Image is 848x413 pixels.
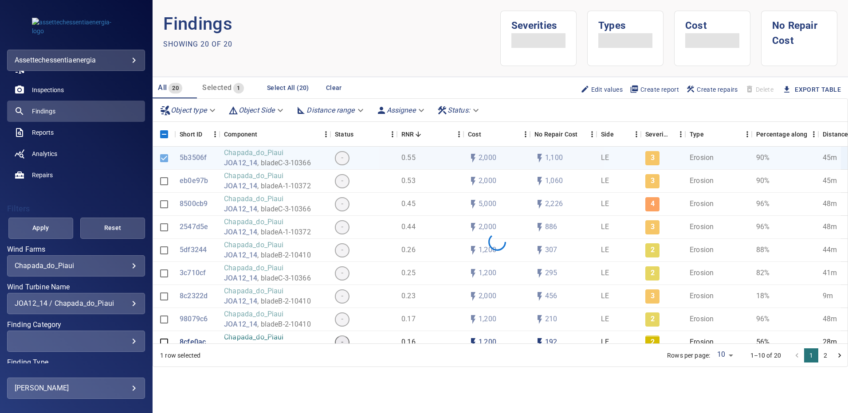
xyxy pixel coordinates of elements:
[7,143,145,164] a: analytics noActive
[772,11,826,48] h1: No Repair Cost
[32,149,57,158] span: Analytics
[463,122,530,147] div: Cost
[233,83,243,94] span: 1
[448,106,470,114] em: Status :
[577,82,626,97] button: Edit values
[790,348,847,362] nav: pagination navigation
[169,83,182,94] span: 20
[7,255,145,277] div: Wind Farms
[220,122,330,147] div: Component
[818,348,832,362] button: Go to page 2
[15,299,137,308] div: JOA12_14 / Chapada_do_Piaui
[7,359,145,366] label: Finding Type
[630,85,679,94] span: Create report
[158,83,167,92] span: All
[534,337,545,348] svg: Auto impact
[306,106,354,114] em: Distance range
[7,79,145,101] a: inspections noActive
[534,122,577,147] div: Projected additional costs incurred by waiting 1 year to repair. This is a function of possible i...
[750,351,781,360] p: 1–10 of 20
[7,293,145,314] div: Wind Turbine Name
[163,39,232,50] p: Showing 20 of 20
[743,130,752,139] button: Menu
[7,101,145,122] a: findings active
[668,130,676,138] button: Sort
[804,348,818,362] button: page 1
[15,53,137,67] div: assettechessentiaenergia
[373,102,430,118] div: Assignee
[387,106,416,114] em: Assignee
[414,130,422,138] button: Sort
[690,337,714,347] p: Erosion
[626,82,683,97] button: Create report
[388,130,397,139] button: Menu
[7,122,145,143] a: reports noActive
[632,130,641,139] button: Menu
[258,130,266,138] button: Sort
[292,102,369,118] div: Distance range
[180,337,206,347] a: 8cfe0ac
[481,130,489,138] button: Sort
[756,337,769,347] p: 56%
[530,122,597,147] div: No Repair Cost
[651,337,655,347] p: 2
[224,332,311,343] p: Chapada_do_Piaui
[239,106,275,114] em: Object Side
[15,381,137,395] div: [PERSON_NAME]
[468,337,479,348] svg: Auto cost
[32,107,55,116] span: Findings
[211,130,220,139] button: Menu
[714,347,736,363] div: 10
[32,18,121,35] img: assettechessentiaenergia-logo
[683,82,742,97] button: Create repairs
[7,164,145,186] a: repairs noActive
[7,321,145,328] label: Finding Category
[7,246,145,253] label: Wind Farms
[597,122,641,147] div: Side
[468,122,481,147] div: The base labour and equipment costs to repair the finding. Does not include the loss of productio...
[401,337,416,347] p: 0.16
[397,122,463,147] div: RNR
[752,122,818,147] div: Percentage along
[645,122,668,147] div: Severity
[7,204,145,213] h4: Filters
[202,83,232,92] span: Selected
[336,337,349,347] span: -
[224,122,257,147] div: Component
[686,85,738,94] span: Create repairs
[401,122,414,147] div: Repair Now Ratio: The ratio of the additional incurred cost of repair in 1 year and the cost of r...
[157,102,221,118] div: Object type
[511,11,565,33] h1: Severities
[676,130,685,139] button: Menu
[433,102,484,118] div: Status:
[832,348,847,362] button: Go to next page
[601,122,614,147] div: Side
[224,343,257,353] a: JOA12_14
[598,11,652,33] h1: Types
[685,122,752,147] div: Type
[545,337,557,347] p: 192
[7,284,145,291] label: Wind Turbine Name
[257,343,310,353] p: , bladeC-3-10366
[690,122,704,147] div: Type
[641,122,685,147] div: Severity
[163,11,500,37] p: Findings
[175,122,220,147] div: Short ID
[353,130,361,138] button: Sort
[777,82,848,98] button: Export Table
[809,130,818,139] button: Menu
[80,218,145,239] button: Reset
[7,50,145,71] div: assettechessentiaenergia
[479,337,496,347] p: 1,200
[588,130,597,139] button: Menu
[795,84,841,95] a: Export Table
[756,122,807,147] div: Percentage along
[15,261,137,270] div: Chapada_do_Piaui
[521,130,530,139] button: Menu
[7,331,145,352] div: Finding Category
[224,102,289,118] div: Object Side
[263,80,313,96] button: Select All (20)
[8,218,73,239] button: Apply
[32,128,54,137] span: Reports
